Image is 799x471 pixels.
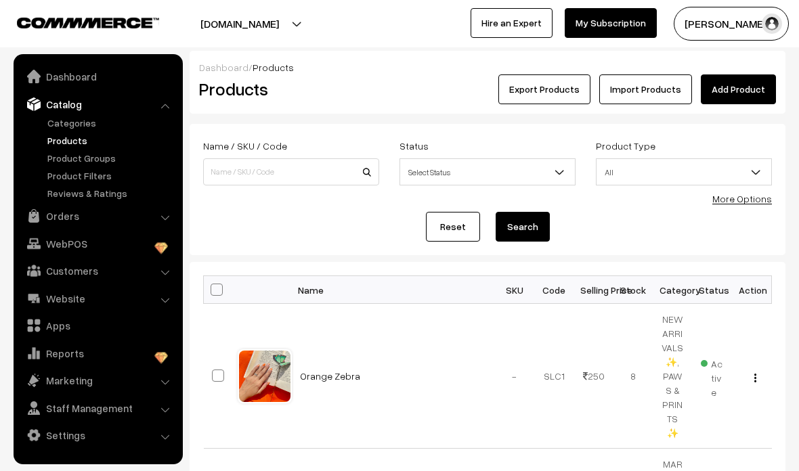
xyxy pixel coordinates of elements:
th: Code [534,276,574,304]
a: Marketing [17,368,178,392]
a: More Options [712,193,772,204]
span: All [596,158,772,185]
th: Category [653,276,692,304]
a: Dashboard [17,64,178,89]
a: Settings [17,423,178,447]
td: 8 [613,304,653,449]
h2: Products [199,78,378,99]
th: Selling Price [574,276,613,304]
a: Reviews & Ratings [44,186,178,200]
td: - [495,304,534,449]
a: Customers [17,259,178,283]
a: Staff Management [17,396,178,420]
th: SKU [495,276,534,304]
button: [DOMAIN_NAME] [153,7,326,41]
td: NEW ARRIVALS ✨, PAWS & PRINTS ✨ [653,304,692,449]
a: Orders [17,204,178,228]
a: Apps [17,313,178,338]
label: Name / SKU / Code [203,139,287,153]
a: WebPOS [17,231,178,256]
th: Name [292,276,495,304]
th: Stock [613,276,653,304]
td: 250 [574,304,613,449]
a: Add Product [701,74,776,104]
a: Reset [426,212,480,242]
a: Import Products [599,74,692,104]
th: Action [732,276,771,304]
div: / [199,60,776,74]
a: COMMMERCE [17,14,135,30]
img: user [762,14,782,34]
span: Active [701,353,724,399]
a: Reports [17,341,178,365]
img: COMMMERCE [17,18,159,28]
button: Search [496,212,550,242]
span: Select Status [399,158,576,185]
span: All [597,160,771,184]
label: Status [399,139,429,153]
a: Catalog [17,92,178,116]
button: [PERSON_NAME]… [674,7,789,41]
span: Select Status [400,160,575,184]
a: Orange Zebra [300,370,360,382]
a: Website [17,286,178,311]
img: Menu [754,374,756,382]
a: Products [44,133,178,148]
a: Categories [44,116,178,130]
a: Dashboard [199,62,249,73]
button: Export Products [498,74,590,104]
td: SLC1 [534,304,574,449]
label: Product Type [596,139,655,153]
input: Name / SKU / Code [203,158,379,185]
a: Product Filters [44,169,178,183]
a: My Subscription [565,8,657,38]
a: Hire an Expert [471,8,553,38]
a: Product Groups [44,151,178,165]
span: Products [253,62,294,73]
th: Status [693,276,732,304]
